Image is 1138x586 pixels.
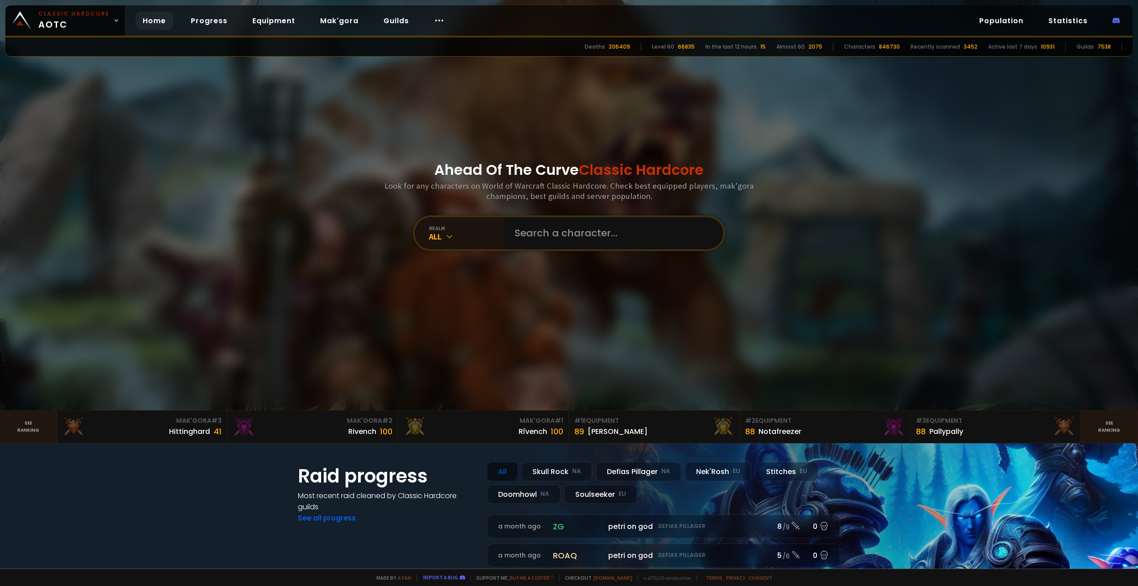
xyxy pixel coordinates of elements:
div: 66835 [678,43,695,51]
div: In the last 12 hours [705,43,757,51]
a: Mak'Gora#1Rîvench100 [398,411,569,443]
span: # 3 [916,416,926,425]
div: Equipment [916,416,1076,425]
div: Equipment [574,416,734,425]
a: Statistics [1041,12,1095,30]
a: #1Equipment89[PERSON_NAME] [569,411,740,443]
span: # 2 [745,416,755,425]
h1: Raid progress [298,462,476,490]
div: Equipment [745,416,905,425]
div: Mak'Gora [62,416,222,425]
div: 206409 [609,43,630,51]
span: v. d752d5 - production [638,574,691,581]
a: #2Equipment88Notafreezer [740,411,911,443]
div: 7538 [1097,43,1111,51]
a: a month agoroaqpetri on godDefias Pillager5 /60 [487,544,840,567]
h4: Most recent raid cleaned by Classic Hardcore guilds [298,490,476,512]
span: Made by [371,574,411,581]
span: AOTC [38,10,110,31]
div: Deaths [585,43,605,51]
a: a fan [398,574,411,581]
div: 88 [745,425,755,437]
a: [DOMAIN_NAME] [594,574,632,581]
a: Mak'gora [313,12,366,30]
a: Mak'Gora#2Rivench100 [227,411,398,443]
div: Soulseeker [564,485,637,504]
div: realm [429,225,504,231]
a: See all progress [298,513,356,523]
small: Classic Hardcore [38,10,110,18]
div: All [429,231,504,242]
div: Almost 60 [776,43,805,51]
div: 3452 [964,43,977,51]
a: Report a bug [423,574,458,581]
a: Buy me a coffee [510,574,554,581]
div: 100 [551,425,563,437]
a: Progress [184,12,235,30]
div: Active last 7 days [988,43,1037,51]
div: All [487,462,518,481]
div: 41 [214,425,222,437]
div: Rîvench [519,426,547,437]
a: Mak'Gora#3Hittinghard41 [57,411,228,443]
div: Stitches [755,462,818,481]
div: 100 [380,425,392,437]
a: a month agozgpetri on godDefias Pillager8 /90 [487,515,840,538]
div: Nek'Rosh [685,462,751,481]
div: 2075 [808,43,822,51]
div: Hittinghard [169,426,210,437]
small: EU [733,467,740,476]
div: Mak'Gora [233,416,392,425]
h3: Look for any characters on World of Warcraft Classic Hardcore. Check best equipped players, mak'g... [381,181,757,201]
div: 15 [760,43,766,51]
div: Pallypally [929,426,963,437]
div: Characters [844,43,875,51]
span: # 2 [382,416,392,425]
h1: Ahead Of The Curve [434,159,704,181]
div: Defias Pillager [596,462,681,481]
a: Guilds [376,12,416,30]
a: Seeranking [1081,411,1138,443]
span: # 3 [211,416,222,425]
div: 846730 [879,43,900,51]
div: Guilds [1076,43,1094,51]
small: EU [618,490,626,499]
span: # 1 [574,416,583,425]
a: Terms [706,574,722,581]
span: # 1 [555,416,563,425]
div: Mak'Gora [404,416,563,425]
a: Privacy [726,574,745,581]
a: Classic HardcoreAOTC [5,5,125,36]
div: Notafreezer [759,426,801,437]
span: Support me, [470,574,554,581]
div: Skull Rock [521,462,592,481]
a: Consent [749,574,772,581]
div: Level 60 [652,43,674,51]
div: Rivench [348,426,376,437]
div: [PERSON_NAME] [588,426,647,437]
div: Doomhowl [487,485,561,504]
div: 89 [574,425,584,437]
small: NA [572,467,581,476]
small: NA [661,467,670,476]
input: Search a character... [509,217,713,249]
div: Recently scanned [911,43,960,51]
small: EU [800,467,807,476]
a: #3Equipment88Pallypally [911,411,1081,443]
div: 88 [916,425,926,437]
span: Checkout [559,574,632,581]
span: Classic Hardcore [579,160,704,180]
a: Equipment [245,12,302,30]
a: Population [972,12,1031,30]
a: Home [136,12,173,30]
div: 10931 [1041,43,1055,51]
small: NA [540,490,549,499]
